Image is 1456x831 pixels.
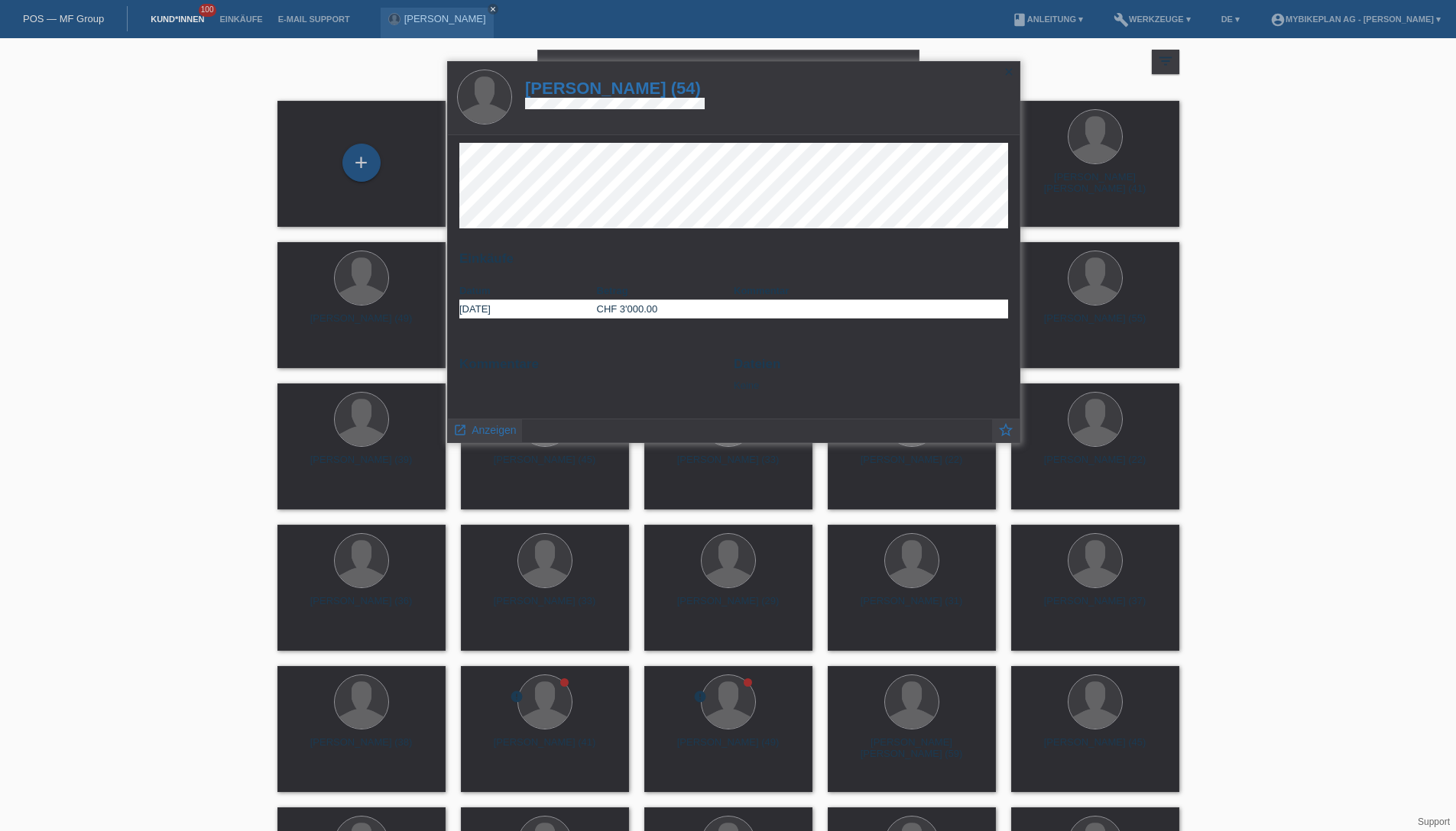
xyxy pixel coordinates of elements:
i: book [1012,12,1027,27]
i: launch [453,423,467,437]
div: [PERSON_NAME] (49) [290,312,433,337]
div: [PERSON_NAME] (55) [1023,312,1167,337]
i: filter_list [1157,53,1174,70]
div: Kund*in hinzufügen [343,150,380,176]
i: error [693,690,707,703]
div: [PERSON_NAME] (45) [473,454,617,478]
div: [PERSON_NAME] (31) [840,595,984,619]
div: [PERSON_NAME] (36) [290,595,433,619]
i: error [510,690,524,703]
a: [PERSON_NAME] [404,13,486,24]
div: [PERSON_NAME] (41) [473,736,617,761]
a: Einkäufe [212,15,270,24]
i: close [893,58,912,76]
div: [PERSON_NAME] (22) [840,454,984,478]
a: Support [1418,816,1450,827]
i: account_circle [1270,12,1286,27]
a: launch Anzeigen [453,419,517,438]
div: [PERSON_NAME] (45) [1023,736,1167,761]
th: Datum [459,282,597,300]
i: build [1114,12,1129,27]
div: [PERSON_NAME] (49) [657,736,800,761]
th: Kommentar [734,282,1008,300]
input: Suche... [537,50,919,86]
div: [PERSON_NAME] (37) [1023,595,1167,619]
div: [PERSON_NAME] (22) [1023,454,1167,478]
a: E-Mail Support [271,15,358,24]
div: Unbestätigt, in Bearbeitung [693,690,707,706]
a: bookAnleitung ▾ [1004,15,1091,24]
div: Unbestätigt, in Bearbeitung [510,690,524,706]
h2: Dateien [734,357,1008,380]
td: [DATE] [459,300,597,318]
div: Keine [734,357,1008,391]
i: star_border [997,422,1014,438]
a: buildWerkzeuge ▾ [1106,15,1198,24]
span: Anzeigen [472,424,516,436]
div: [PERSON_NAME] [PERSON_NAME] (41) [1023,171,1167,196]
a: Kund*innen [143,15,212,24]
div: [PERSON_NAME] (38) [290,736,433,761]
h2: Kommentare [459,357,722,380]
div: [PERSON_NAME] [PERSON_NAME] (59) [840,736,984,761]
td: CHF 3'000.00 [597,300,734,318]
div: [PERSON_NAME] (29) [657,595,800,619]
i: close [1003,66,1015,78]
a: DE ▾ [1214,15,1247,24]
span: 100 [199,4,217,17]
div: [PERSON_NAME] (33) [473,595,617,619]
a: star_border [997,423,1014,442]
i: close [489,5,497,13]
a: POS — MF Group [23,13,104,24]
a: [PERSON_NAME] (54) [525,79,705,98]
h2: Einkäufe [459,251,1008,274]
div: [PERSON_NAME] (33) [657,454,800,478]
div: [PERSON_NAME] (39) [290,454,433,478]
a: account_circleMybikeplan AG - [PERSON_NAME] ▾ [1263,15,1448,24]
th: Betrag [597,282,734,300]
a: close [488,4,498,15]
